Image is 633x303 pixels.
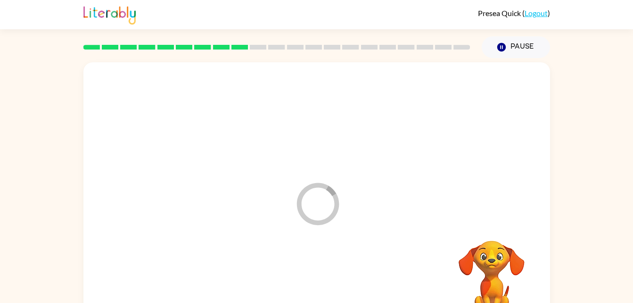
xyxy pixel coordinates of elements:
div: ( ) [478,8,550,17]
img: Literably [83,4,136,25]
a: Logout [525,8,548,17]
span: Presea Quick [478,8,522,17]
button: Pause [482,36,550,58]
